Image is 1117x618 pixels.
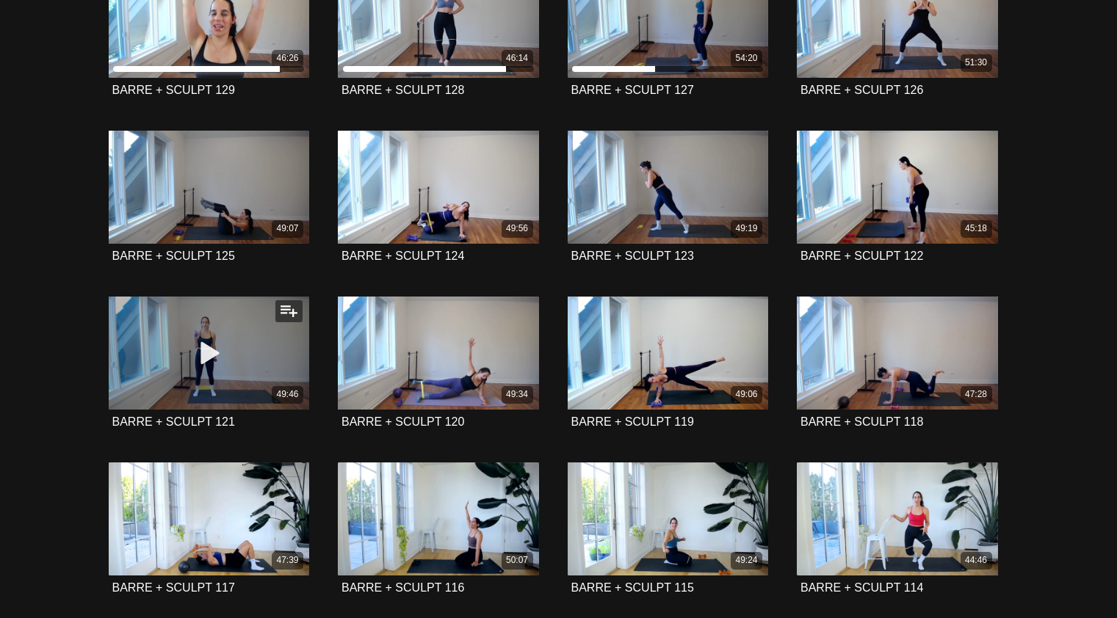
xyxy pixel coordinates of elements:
div: 49:56 [502,220,533,237]
div: 49:24 [731,552,762,569]
a: BARRE + SCULPT 125 [112,250,235,262]
div: 49:34 [502,386,533,403]
div: 49:06 [731,386,762,403]
div: 49:19 [731,220,762,237]
a: BARRE + SCULPT 116 [341,582,464,594]
a: BARRE + SCULPT 117 [112,582,235,594]
div: 50:07 [502,552,533,569]
div: 49:07 [272,220,303,237]
a: BARRE + SCULPT 124 49:56 [338,131,539,244]
div: 47:28 [961,386,992,403]
a: BARRE + SCULPT 120 49:34 [338,297,539,410]
a: BARRE + SCULPT 120 [341,416,464,428]
a: BARRE + SCULPT 122 45:18 [797,131,998,244]
div: 54:20 [731,50,762,67]
a: BARRE + SCULPT 115 [571,582,694,594]
a: BARRE + SCULPT 128 [341,84,464,96]
a: BARRE + SCULPT 122 [800,250,923,262]
a: BARRE + SCULPT 119 49:06 [568,297,769,410]
a: BARRE + SCULPT 124 [341,250,464,262]
a: BARRE + SCULPT 119 [571,416,694,428]
a: BARRE + SCULPT 126 [800,84,923,96]
a: BARRE + SCULPT 116 50:07 [338,462,539,575]
div: 47:39 [272,552,303,569]
div: 44:46 [961,552,992,569]
a: BARRE + SCULPT 114 [800,582,923,594]
div: 45:18 [961,220,992,237]
a: BARRE + SCULPT 123 49:19 [568,131,769,244]
div: 46:14 [502,50,533,67]
a: BARRE + SCULPT 127 [571,84,694,96]
a: BARRE + SCULPT 115 49:24 [568,462,769,575]
a: BARRE + SCULPT 129 [112,84,235,96]
a: BARRE + SCULPT 121 [112,416,235,428]
a: BARRE + SCULPT 114 44:46 [797,462,998,575]
div: 49:46 [272,386,303,403]
a: BARRE + SCULPT 117 47:39 [109,462,310,575]
button: Add to my list [275,300,303,322]
a: BARRE + SCULPT 123 [571,250,694,262]
a: BARRE + SCULPT 118 [800,416,923,428]
a: BARRE + SCULPT 121 49:46 [109,297,310,410]
a: BARRE + SCULPT 118 47:28 [797,297,998,410]
div: 46:26 [272,50,303,67]
a: BARRE + SCULPT 125 49:07 [109,131,310,244]
div: 51:30 [961,54,992,71]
